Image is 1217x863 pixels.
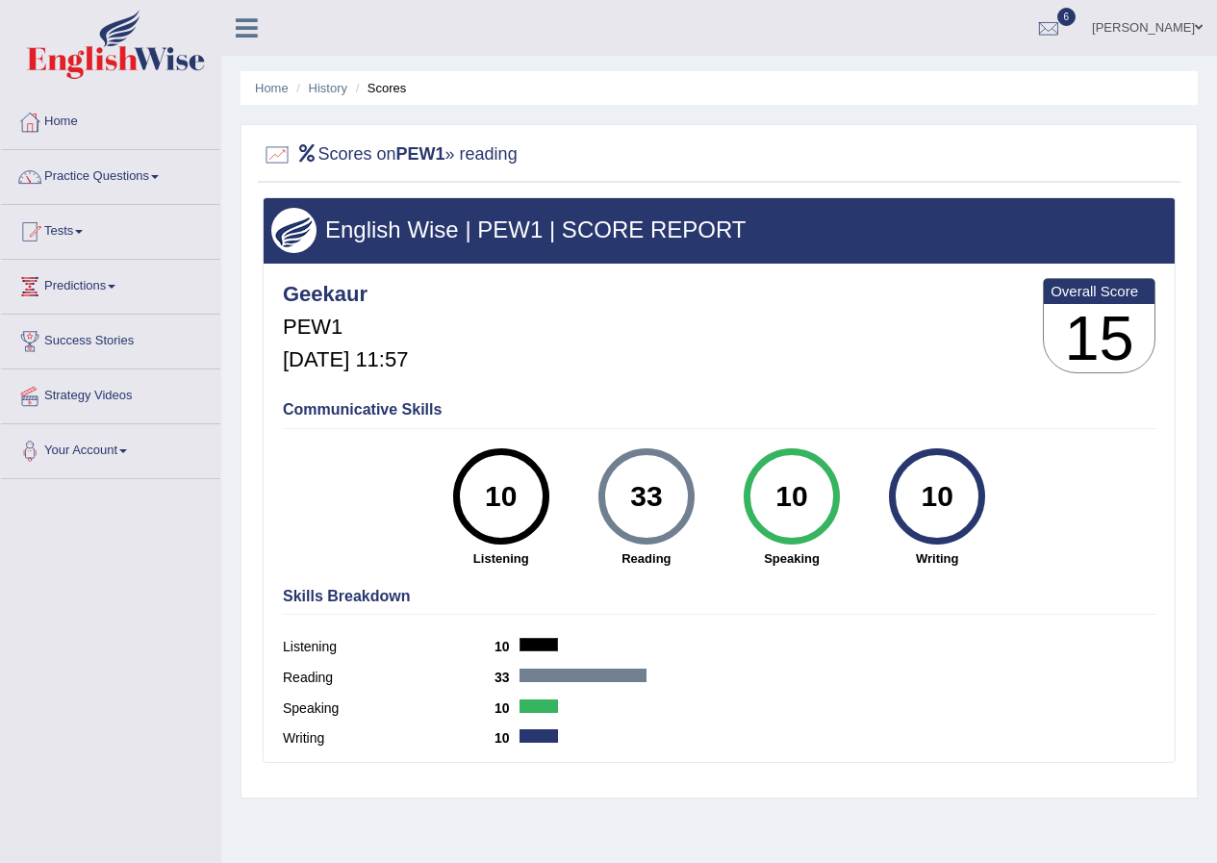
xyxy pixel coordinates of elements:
[728,549,854,568] strong: Speaking
[283,348,408,371] h5: [DATE] 11:57
[283,316,408,339] h5: PEW1
[396,144,445,164] b: PEW1
[875,549,1001,568] strong: Writing
[283,728,494,749] label: Writing
[283,401,1155,419] h4: Communicative Skills
[271,208,317,253] img: wings.png
[271,217,1167,242] h3: English Wise | PEW1 | SCORE REPORT
[1,424,220,472] a: Your Account
[494,700,520,716] b: 10
[1,315,220,363] a: Success Stories
[1044,304,1154,373] h3: 15
[283,668,494,688] label: Reading
[1,95,220,143] a: Home
[1,369,220,418] a: Strategy Videos
[283,698,494,719] label: Speaking
[1,150,220,198] a: Practice Questions
[255,81,289,95] a: Home
[1,205,220,253] a: Tests
[283,637,494,657] label: Listening
[309,81,347,95] a: History
[351,79,407,97] li: Scores
[494,639,520,654] b: 10
[1057,8,1077,26] span: 6
[611,456,681,537] div: 33
[494,730,520,746] b: 10
[438,549,564,568] strong: Listening
[466,456,536,537] div: 10
[902,456,973,537] div: 10
[494,670,520,685] b: 33
[1051,283,1148,299] b: Overall Score
[283,588,1155,605] h4: Skills Breakdown
[283,283,408,306] h4: Geekaur
[583,549,709,568] strong: Reading
[1,260,220,308] a: Predictions
[756,456,826,537] div: 10
[263,140,518,169] h2: Scores on » reading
